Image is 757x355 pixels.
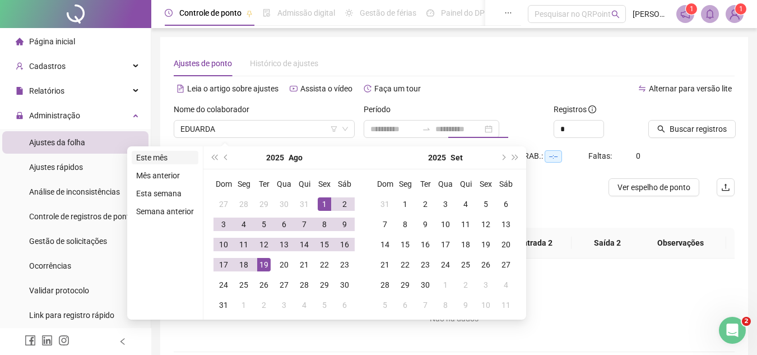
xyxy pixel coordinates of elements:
div: 1 [237,298,250,312]
th: Dom [213,174,234,194]
span: Administração [29,111,80,120]
div: 11 [237,238,250,251]
div: 7 [378,218,392,231]
span: Ajustes de ponto [174,59,232,68]
div: 4 [237,218,250,231]
span: Alternar para versão lite [649,84,732,93]
li: Semana anterior [132,205,198,218]
span: 0 [636,151,640,160]
div: H. TRAB.: [510,150,588,163]
span: Buscar registros [670,123,727,135]
button: super-prev-year [208,146,220,169]
th: Entrada 2 [500,228,572,259]
th: Seg [234,174,254,194]
div: 28 [378,278,392,292]
td: 2025-09-02 [254,295,274,315]
div: 28 [298,278,311,292]
div: 9 [419,218,432,231]
div: 26 [257,278,271,292]
span: Registros [554,103,596,116]
span: 2 [742,317,751,326]
div: 10 [217,238,230,251]
th: Qui [294,174,314,194]
td: 2025-09-22 [395,255,415,275]
div: 20 [277,258,291,271]
div: 9 [459,298,472,312]
td: 2025-08-03 [213,214,234,234]
td: 2025-08-04 [234,214,254,234]
div: 29 [398,278,412,292]
div: 2 [338,197,351,211]
td: 2025-08-27 [274,275,294,295]
iframe: Intercom live chat [719,317,746,344]
td: 2025-08-31 [375,194,395,214]
span: home [16,38,24,45]
span: facebook [25,335,36,346]
button: prev-year [220,146,233,169]
div: 25 [459,258,472,271]
th: Sáb [496,174,516,194]
span: youtube [290,85,298,93]
td: 2025-10-10 [476,295,496,315]
td: 2025-09-25 [456,255,476,275]
span: [PERSON_NAME] [633,8,670,20]
div: 24 [217,278,230,292]
td: 2025-10-04 [496,275,516,295]
span: Validar protocolo [29,286,89,295]
div: 21 [298,258,311,271]
div: 3 [479,278,493,292]
div: 2 [459,278,472,292]
td: 2025-08-09 [335,214,355,234]
div: 15 [398,238,412,251]
div: 27 [499,258,513,271]
th: Saída 2 [572,228,643,259]
div: 8 [398,218,412,231]
span: Admissão digital [277,8,335,17]
button: Buscar registros [648,120,736,138]
div: 17 [439,238,452,251]
div: 4 [459,197,472,211]
span: bell [705,9,715,19]
label: Período [364,103,398,116]
span: lock [16,112,24,119]
div: 24 [439,258,452,271]
div: 5 [257,218,271,231]
span: Assista o vídeo [300,84,352,93]
div: 5 [479,197,493,211]
div: 31 [217,298,230,312]
td: 2025-09-04 [294,295,314,315]
span: Ocorrências [29,261,71,270]
th: Ter [415,174,435,194]
td: 2025-09-30 [415,275,435,295]
th: Dom [375,174,395,194]
th: Observações [635,228,726,259]
td: 2025-08-15 [314,234,335,255]
td: 2025-09-08 [395,214,415,234]
td: 2025-09-28 [375,275,395,295]
td: 2025-10-09 [456,295,476,315]
div: 1 [439,278,452,292]
div: 11 [499,298,513,312]
td: 2025-07-29 [254,194,274,214]
td: 2025-09-29 [395,275,415,295]
th: Qui [456,174,476,194]
div: 6 [398,298,412,312]
span: Controle de ponto [179,8,242,17]
div: 12 [257,238,271,251]
div: 9 [338,218,351,231]
div: 19 [479,238,493,251]
th: Sex [314,174,335,194]
td: 2025-09-09 [415,214,435,234]
span: Gestão de solicitações [29,237,107,246]
td: 2025-07-30 [274,194,294,214]
td: 2025-09-14 [375,234,395,255]
label: Nome do colaborador [174,103,257,116]
td: 2025-08-14 [294,234,314,255]
span: ellipsis [504,9,512,17]
div: 6 [277,218,291,231]
div: 25 [237,278,250,292]
td: 2025-07-31 [294,194,314,214]
td: 2025-10-06 [395,295,415,315]
td: 2025-09-01 [234,295,254,315]
td: 2025-08-28 [294,275,314,295]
